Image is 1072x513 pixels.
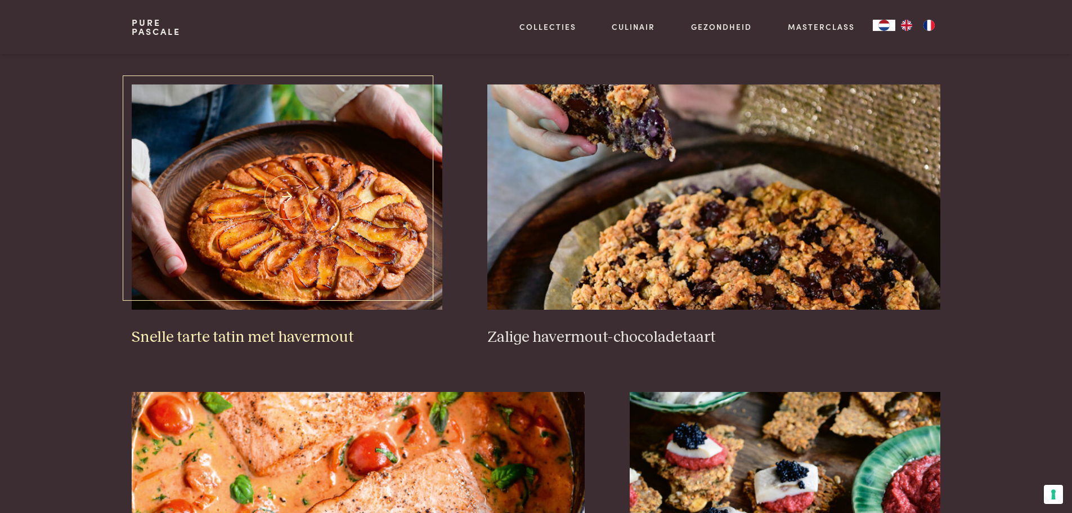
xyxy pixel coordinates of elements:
[873,20,895,31] a: NL
[487,84,940,310] img: Zalige havermout-chocoladetaart
[487,84,940,347] a: Zalige havermout-chocoladetaart Zalige havermout-chocoladetaart
[918,20,940,31] a: FR
[519,21,576,33] a: Collecties
[487,328,940,347] h3: Zalige havermout-chocoladetaart
[895,20,940,31] ul: Language list
[873,20,895,31] div: Language
[132,84,442,310] img: Snelle tarte tatin met havermout
[612,21,655,33] a: Culinair
[788,21,855,33] a: Masterclass
[873,20,940,31] aside: Language selected: Nederlands
[895,20,918,31] a: EN
[691,21,752,33] a: Gezondheid
[132,18,181,36] a: PurePascale
[132,328,442,347] h3: Snelle tarte tatin met havermout
[1044,485,1063,504] button: Uw voorkeuren voor toestemming voor trackingtechnologieën
[132,84,442,347] a: Snelle tarte tatin met havermout Snelle tarte tatin met havermout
